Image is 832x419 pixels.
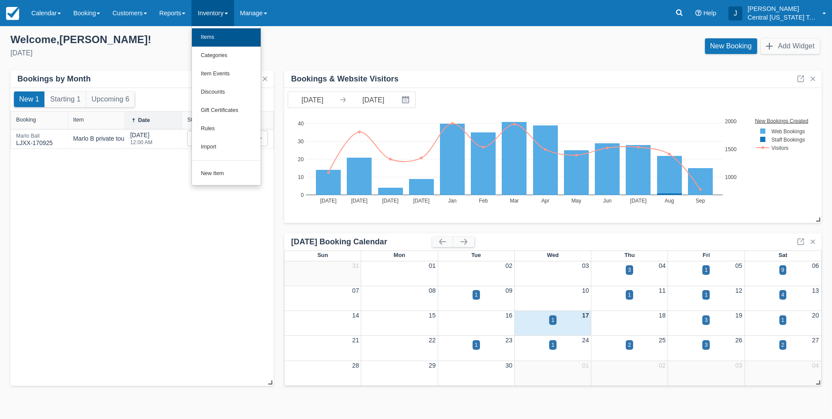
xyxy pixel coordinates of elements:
[705,38,757,54] a: New Booking
[192,138,261,156] a: Import
[45,91,86,107] button: Starting 1
[703,10,716,17] span: Help
[352,262,359,269] a: 31
[547,252,559,258] span: Wed
[659,362,666,369] a: 02
[429,362,436,369] a: 29
[317,252,328,258] span: Sun
[735,287,742,294] a: 12
[705,291,708,299] div: 1
[130,131,152,150] div: [DATE]
[735,362,742,369] a: 03
[659,287,666,294] a: 11
[756,118,809,124] text: New Bookings Created
[192,65,261,83] a: Item Events
[812,287,819,294] a: 13
[728,7,742,20] div: J
[748,4,817,13] p: [PERSON_NAME]
[705,341,708,349] div: 3
[782,291,785,299] div: 4
[624,252,635,258] span: Thu
[138,117,150,123] div: Date
[429,287,436,294] a: 08
[398,92,415,108] button: Interact with the calendar and add the check-in date for your trip.
[812,362,819,369] a: 04
[352,362,359,369] a: 28
[352,337,359,344] a: 21
[628,266,631,274] div: 3
[475,341,478,349] div: 1
[349,92,398,108] input: End Date
[394,252,406,258] span: Mon
[505,337,512,344] a: 23
[471,252,481,258] span: Tue
[551,316,554,324] div: 1
[812,337,819,344] a: 27
[505,362,512,369] a: 30
[505,287,512,294] a: 09
[352,312,359,319] a: 14
[659,312,666,319] a: 18
[778,252,787,258] span: Sat
[17,74,91,84] div: Bookings by Month
[505,312,512,319] a: 16
[582,337,589,344] a: 24
[475,291,478,299] div: 1
[192,47,261,65] a: Categories
[191,26,261,186] ul: Inventory
[73,134,172,143] div: Marlo B private tour 4 guests [DATE]
[582,287,589,294] a: 10
[761,38,820,54] button: Add Widget
[812,262,819,269] a: 06
[782,341,785,349] div: 2
[429,337,436,344] a: 22
[288,92,337,108] input: Start Date
[16,117,36,123] div: Booking
[582,262,589,269] a: 03
[6,7,19,20] img: checkfront-main-nav-mini-logo.png
[659,337,666,344] a: 25
[86,91,134,107] button: Upcoming 6
[291,237,432,247] div: [DATE] Booking Calendar
[659,262,666,269] a: 04
[551,341,554,349] div: 1
[748,13,817,22] p: Central [US_STATE] Tours
[582,362,589,369] a: 01
[16,133,53,148] div: LJXX-170925
[705,316,708,324] div: 3
[10,48,409,58] div: [DATE]
[782,266,785,274] div: 9
[628,341,631,349] div: 2
[291,74,399,84] div: Bookings & Website Visitors
[192,165,261,183] a: New Item
[192,28,261,47] a: Items
[16,133,53,139] div: Marlo Ball
[735,337,742,344] a: 26
[705,266,708,274] div: 1
[582,312,589,319] a: 17
[14,91,44,107] button: New 1
[628,291,631,299] div: 1
[735,312,742,319] a: 19
[812,312,819,319] a: 20
[429,262,436,269] a: 01
[703,252,710,258] span: Fri
[192,83,261,101] a: Discounts
[505,262,512,269] a: 02
[695,10,701,16] i: Help
[10,33,409,46] div: Welcome , [PERSON_NAME] !
[735,262,742,269] a: 05
[782,316,785,324] div: 1
[192,120,261,138] a: Rules
[73,117,84,123] div: Item
[429,312,436,319] a: 15
[352,287,359,294] a: 07
[192,101,261,120] a: Gift Certificates
[130,140,152,145] div: 12:00 AM
[16,137,53,141] a: Marlo BallLJXX-170925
